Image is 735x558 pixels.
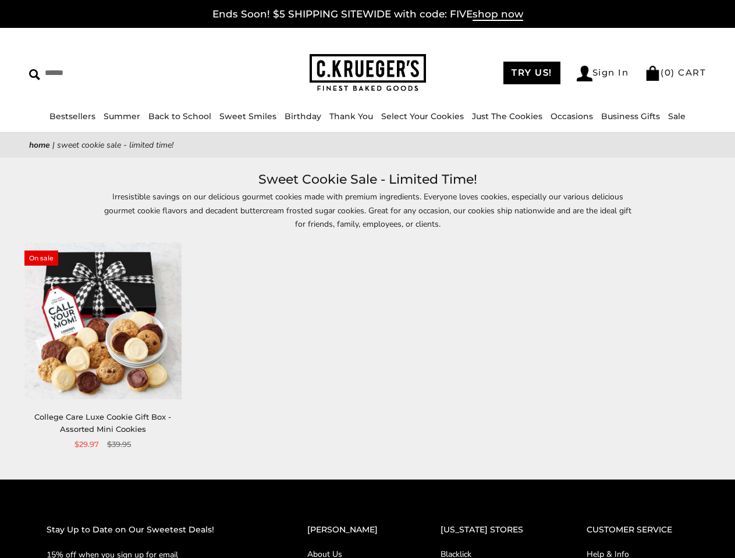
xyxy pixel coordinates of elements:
[29,64,184,82] input: Search
[212,8,523,21] a: Ends Soon! $5 SHIPPING SITEWIDE with code: FIVEshop now
[551,111,593,121] a: Occasions
[219,111,276,121] a: Sweet Smiles
[148,111,211,121] a: Back to School
[24,242,182,399] img: College Care Luxe Cookie Gift Box - Assorted Mini Cookies
[49,111,95,121] a: Bestsellers
[329,111,373,121] a: Thank You
[107,438,131,450] span: $39.95
[52,139,55,151] span: |
[24,251,58,266] span: On sale
[100,190,635,230] p: Irresistible savings on our delicious gourmet cookies made with premium ingredients. Everyone lov...
[307,523,395,536] h2: [PERSON_NAME]
[29,69,40,80] img: Search
[577,66,592,81] img: Account
[645,66,661,81] img: Bag
[601,111,660,121] a: Business Gifts
[668,111,686,121] a: Sale
[34,412,171,434] a: College Care Luxe Cookie Gift Box - Assorted Mini Cookies
[441,523,540,536] h2: [US_STATE] STORES
[665,67,672,78] span: 0
[29,138,706,152] nav: breadcrumbs
[472,111,542,121] a: Just The Cookies
[310,54,426,92] img: C.KRUEGER'S
[57,139,173,151] span: Sweet Cookie Sale - Limited Time!
[285,111,321,121] a: Birthday
[47,169,688,190] h1: Sweet Cookie Sale - Limited Time!
[29,139,50,151] a: Home
[587,523,689,536] h2: CUSTOMER SERVICE
[503,62,560,84] a: TRY US!
[74,438,99,450] span: $29.97
[473,8,523,21] span: shop now
[577,66,629,81] a: Sign In
[381,111,464,121] a: Select Your Cookies
[47,523,261,536] h2: Stay Up to Date on Our Sweetest Deals!
[645,67,706,78] a: (0) CART
[104,111,140,121] a: Summer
